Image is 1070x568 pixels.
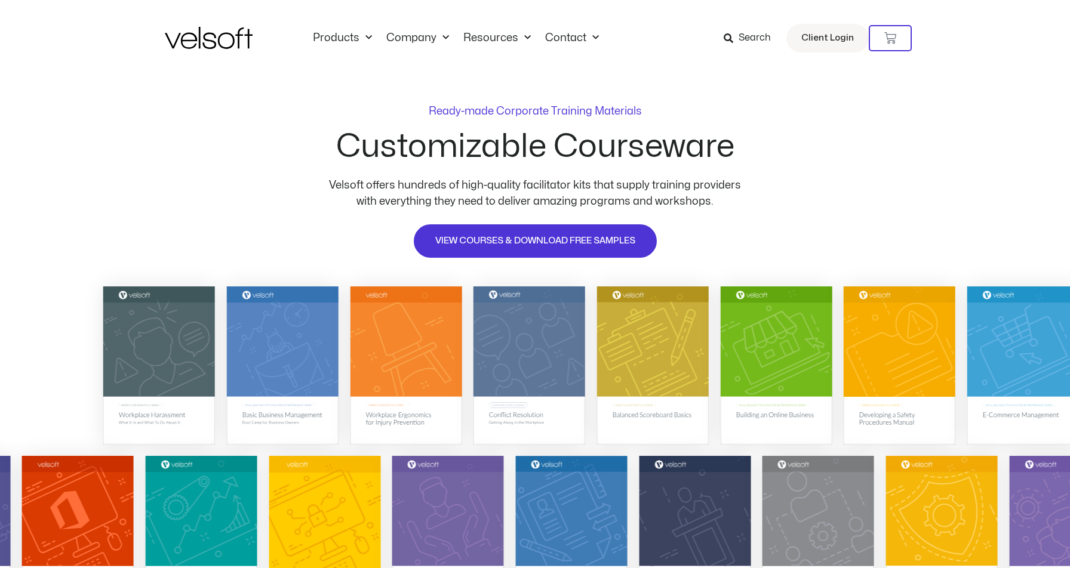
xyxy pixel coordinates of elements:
[739,30,771,46] span: Search
[456,32,538,45] a: ResourcesMenu Toggle
[429,106,642,117] p: Ready-made Corporate Training Materials
[538,32,606,45] a: ContactMenu Toggle
[724,28,779,48] a: Search
[379,32,456,45] a: CompanyMenu Toggle
[165,27,253,49] img: Velsoft Training Materials
[306,32,606,45] nav: Menu
[336,131,734,163] h2: Customizable Courseware
[413,223,658,259] a: VIEW COURSES & DOWNLOAD FREE SAMPLES
[306,32,379,45] a: ProductsMenu Toggle
[435,234,635,248] span: VIEW COURSES & DOWNLOAD FREE SAMPLES
[801,30,854,46] span: Client Login
[320,177,750,209] p: Velsoft offers hundreds of high-quality facilitator kits that supply training providers with ever...
[786,24,869,53] a: Client Login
